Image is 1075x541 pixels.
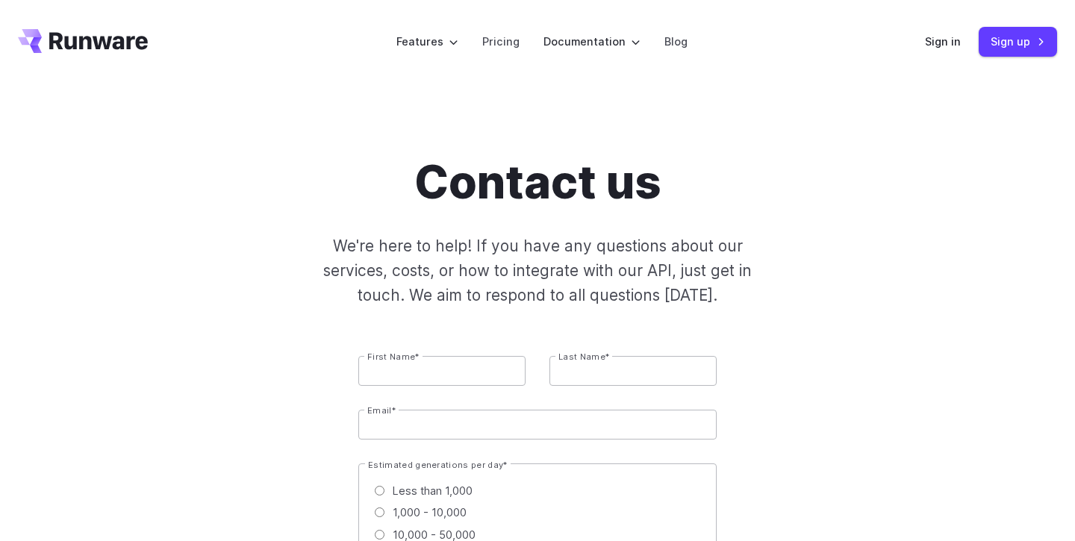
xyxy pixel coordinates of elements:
p: We're here to help! If you have any questions about our services, costs, or how to integrate with... [299,234,776,308]
span: 1,000 - 10,000 [393,504,467,521]
label: Documentation [543,33,641,50]
label: Features [396,33,458,50]
span: First Name [367,351,415,362]
input: 1,000 - 10,000 [375,507,384,517]
a: Pricing [482,33,520,50]
a: Go to / [18,29,148,53]
input: 10,000 - 50,000 [375,530,384,540]
a: Sign in [925,33,961,50]
h1: Contact us [414,155,661,210]
span: Estimated generations per day [368,460,503,470]
a: Blog [664,33,688,50]
a: Sign up [979,27,1057,56]
span: Less than 1,000 [393,482,473,499]
span: Email [367,405,392,416]
input: Less than 1,000 [375,486,384,495]
span: Last Name [558,351,605,362]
